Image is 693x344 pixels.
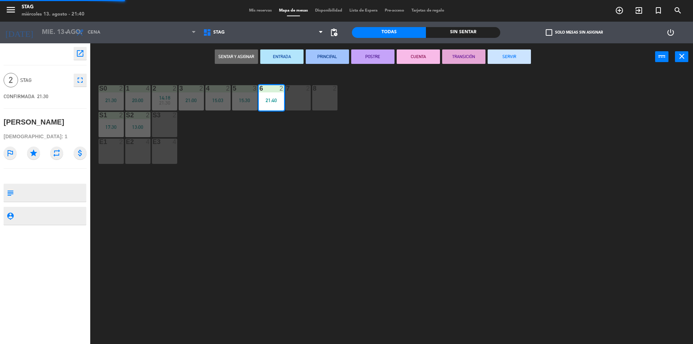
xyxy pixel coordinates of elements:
[146,139,150,145] div: 4
[88,30,100,35] span: Cena
[27,147,40,160] i: star
[99,125,124,130] div: 17:30
[125,98,151,103] div: 20:00
[333,85,337,92] div: 2
[99,98,124,103] div: 21:30
[76,76,84,84] i: fullscreen
[306,85,310,92] div: 2
[22,4,84,11] div: STAG
[99,139,100,145] div: E1
[311,9,346,13] span: Disponibilidad
[488,49,531,64] button: SERVIR
[253,85,257,92] div: 3
[674,6,682,15] i: search
[259,98,284,103] div: 21:40
[4,93,35,99] span: CONFIRMADA
[199,85,204,92] div: 2
[146,112,150,118] div: 2
[232,98,257,103] div: 15:30
[119,139,123,145] div: 2
[655,51,668,62] button: power_input
[677,52,686,61] i: close
[658,52,666,61] i: power_input
[226,85,230,92] div: 2
[76,49,84,58] i: open_in_new
[4,130,87,143] div: [DEMOGRAPHIC_DATA]: 1
[159,100,170,106] span: 21:30
[5,4,16,15] i: menu
[125,125,151,130] div: 13:00
[6,189,14,197] i: subject
[546,29,603,36] label: Solo mesas sin asignar
[275,9,311,13] span: Mapa de mesas
[260,85,260,92] div: 6
[397,49,440,64] button: CUENTA
[99,85,100,92] div: S0
[675,51,688,62] button: close
[306,49,349,64] button: PRINCIPAL
[213,30,225,35] span: STAG
[4,147,17,160] i: outlined_flag
[74,147,87,160] i: attach_money
[666,28,675,37] i: power_settings_new
[351,49,395,64] button: POSTRE
[5,4,16,18] button: menu
[146,85,150,92] div: 4
[215,49,258,64] button: Sentar y Asignar
[205,98,231,103] div: 15:03
[62,28,70,37] i: arrow_drop_down
[442,49,485,64] button: TRANSICIÓN
[22,11,84,18] div: miércoles 13. agosto - 21:40
[119,112,123,118] div: 2
[426,27,500,38] div: Sin sentar
[37,93,48,99] span: 21:30
[279,85,284,92] div: 2
[74,47,87,60] button: open_in_new
[4,116,64,128] div: [PERSON_NAME]
[330,28,338,37] span: pending_actions
[635,6,643,15] i: exit_to_app
[179,98,204,103] div: 21:00
[546,29,552,36] span: check_box_outline_blank
[245,9,275,13] span: Mis reservas
[381,9,408,13] span: Pre-acceso
[159,95,170,101] span: 14:18
[173,85,177,92] div: 2
[179,85,180,92] div: 3
[6,212,14,220] i: person_pin
[173,139,177,145] div: 4
[99,112,100,118] div: S1
[74,74,87,87] button: fullscreen
[50,147,63,160] i: repeat
[654,6,663,15] i: turned_in_not
[352,27,426,38] div: Todas
[408,9,448,13] span: Tarjetas de regalo
[260,49,304,64] button: ENTRADA
[119,85,123,92] div: 2
[4,73,18,87] span: 2
[346,9,381,13] span: Lista de Espera
[615,6,624,15] i: add_circle_outline
[173,112,177,118] div: 2
[20,76,70,84] span: STAG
